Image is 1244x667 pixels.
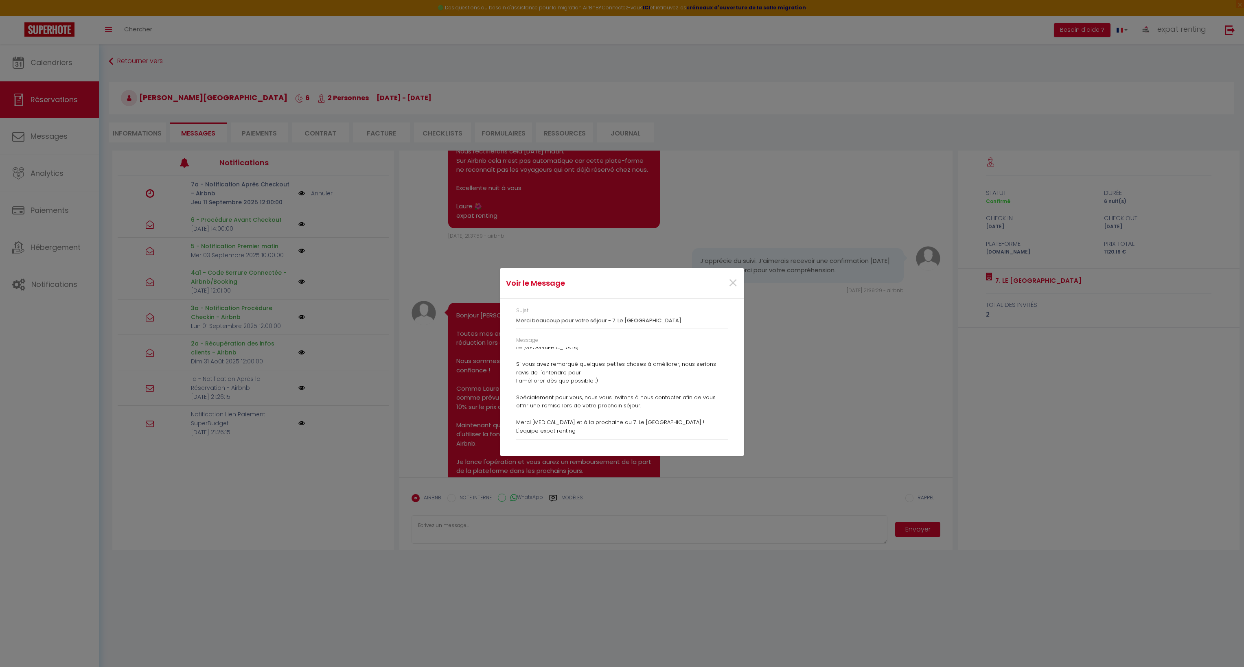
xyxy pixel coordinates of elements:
button: Close [728,275,738,292]
button: Ouvrir le widget de chat LiveChat [7,3,31,28]
label: Sujet [516,307,528,315]
p: L'equipe expat renting [516,427,728,435]
p: Spécialement pour vous, nous vous invitons à nous contacter afin de vous offrir une remise lors d... [516,394,728,410]
p: Merci [MEDICAL_DATA] et à la prochaine au 7. Le [GEOGRAPHIC_DATA] ! [516,418,728,426]
span: × [728,271,738,295]
label: Message [516,337,538,344]
p: Si vous avez remarqué quelques petites choses à améliorer, nous serions ravis de l'entendre pour ... [516,360,728,385]
h4: Voir le Message [506,278,657,289]
h3: Merci beaucoup pour votre séjour - 7. Le [GEOGRAPHIC_DATA] [516,317,728,324]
